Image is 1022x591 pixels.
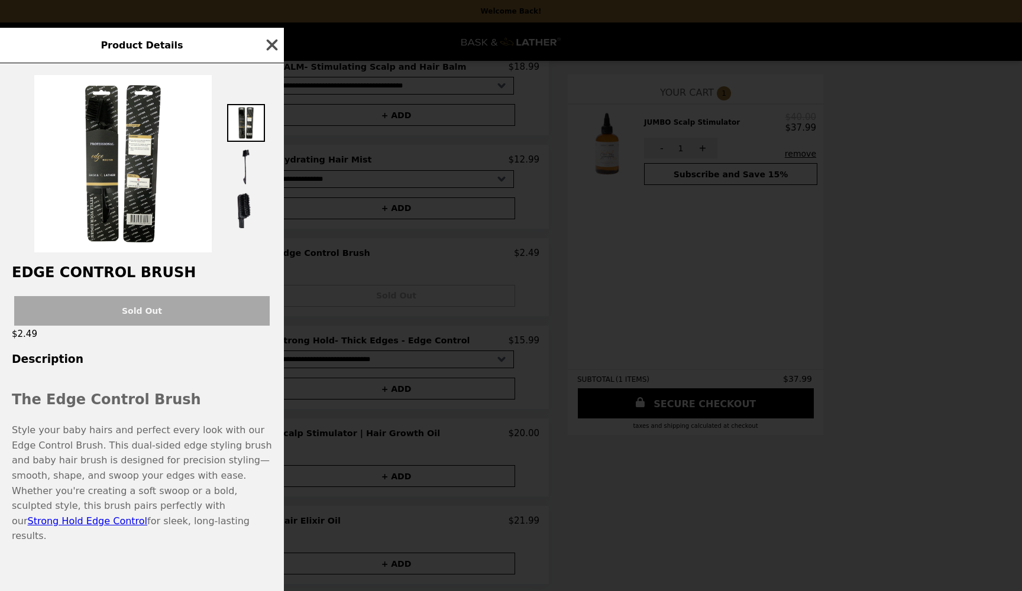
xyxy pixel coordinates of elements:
[12,485,237,527] span: Whether you're creating a soft swoop or a bold, sculpted style, this brush pairs perfectly with our
[227,104,265,142] img: Thumbnail 1
[227,148,265,186] img: Thumbnail 2
[12,440,272,466] span: Edge Control Brush. This dual-sided edge styling brush and baby hair brush
[12,388,272,411] h2: The Edge Control Brush
[28,515,148,527] a: Strong Hold Edge Control
[12,454,270,481] span: is designed for precision styling—smooth, shape, and swoop your edges with ease.
[101,40,183,51] span: Product Details
[227,191,265,229] img: Thumbnail 3
[34,75,212,252] img: Default Title
[12,424,264,436] span: Style your baby hairs and perfect every look with our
